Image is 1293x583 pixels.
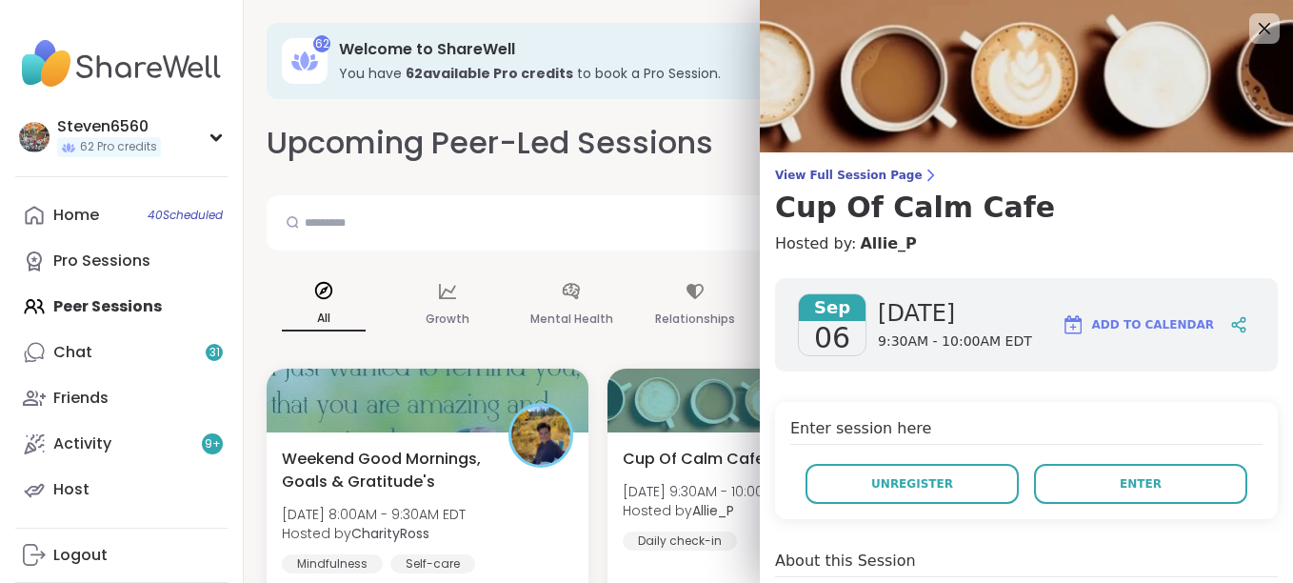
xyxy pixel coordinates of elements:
p: Growth [426,308,469,331]
div: Logout [53,545,108,566]
b: CharityRoss [351,524,429,543]
span: Hosted by [623,501,810,520]
img: ShareWell Nav Logo [15,30,228,97]
h3: You have to book a Pro Session. [339,64,1243,83]
img: Steven6560 [19,122,50,152]
span: Unregister [871,475,953,493]
div: Steven6560 [57,116,161,137]
div: Self-care [390,554,475,573]
h4: Hosted by: [775,232,1278,255]
a: Allie_P [860,232,916,255]
div: 62 [313,35,330,52]
span: 62 Pro credits [80,139,157,155]
h2: Upcoming Peer-Led Sessions [267,122,713,165]
div: Chat [53,342,92,363]
div: Mindfulness [282,554,383,573]
div: Friends [53,388,109,409]
p: Mental Health [530,308,613,331]
a: Friends [15,375,228,421]
span: [DATE] 8:00AM - 9:30AM EDT [282,505,466,524]
h3: Welcome to ShareWell [339,39,1243,60]
span: Sep [799,294,865,321]
a: Host [15,467,228,513]
button: Add to Calendar [1053,302,1223,348]
img: ShareWell Logomark [1062,313,1084,336]
span: Hosted by [282,524,466,543]
button: Enter [1034,464,1247,504]
span: [DATE] [878,298,1032,329]
a: Activity9+ [15,421,228,467]
div: Daily check-in [623,532,737,551]
h4: Enter session here [790,417,1263,445]
div: Activity [53,433,111,454]
span: 9:30AM - 10:00AM EDT [878,332,1032,352]
span: Add to Calendar [1092,316,1214,333]
div: Host [53,479,90,500]
h3: Cup Of Calm Cafe [775,191,1278,225]
span: Enter [1120,475,1162,493]
span: 9 + [205,436,221,452]
span: 40 Scheduled [148,208,223,223]
span: Cup Of Calm Cafe [623,448,765,471]
a: Logout [15,533,228,578]
img: CharityRoss [511,406,570,465]
a: Pro Sessions [15,238,228,284]
b: Allie_P [692,501,734,520]
a: Chat31 [15,330,228,375]
span: 31 [209,345,220,361]
a: Home40Scheduled [15,192,228,238]
span: View Full Session Page [775,168,1278,183]
b: 62 available Pro credit s [406,64,573,83]
div: Home [53,205,99,226]
p: All [282,307,366,332]
h4: About this Session [775,550,916,573]
div: Pro Sessions [53,251,150,271]
button: Unregister [806,464,1019,504]
p: Relationships [655,308,735,331]
span: Weekend Good Mornings, Goals & Gratitude's [282,448,487,493]
span: 06 [814,321,850,355]
a: View Full Session PageCup Of Calm Cafe [775,168,1278,225]
span: [DATE] 9:30AM - 10:00AM EDT [623,482,810,501]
